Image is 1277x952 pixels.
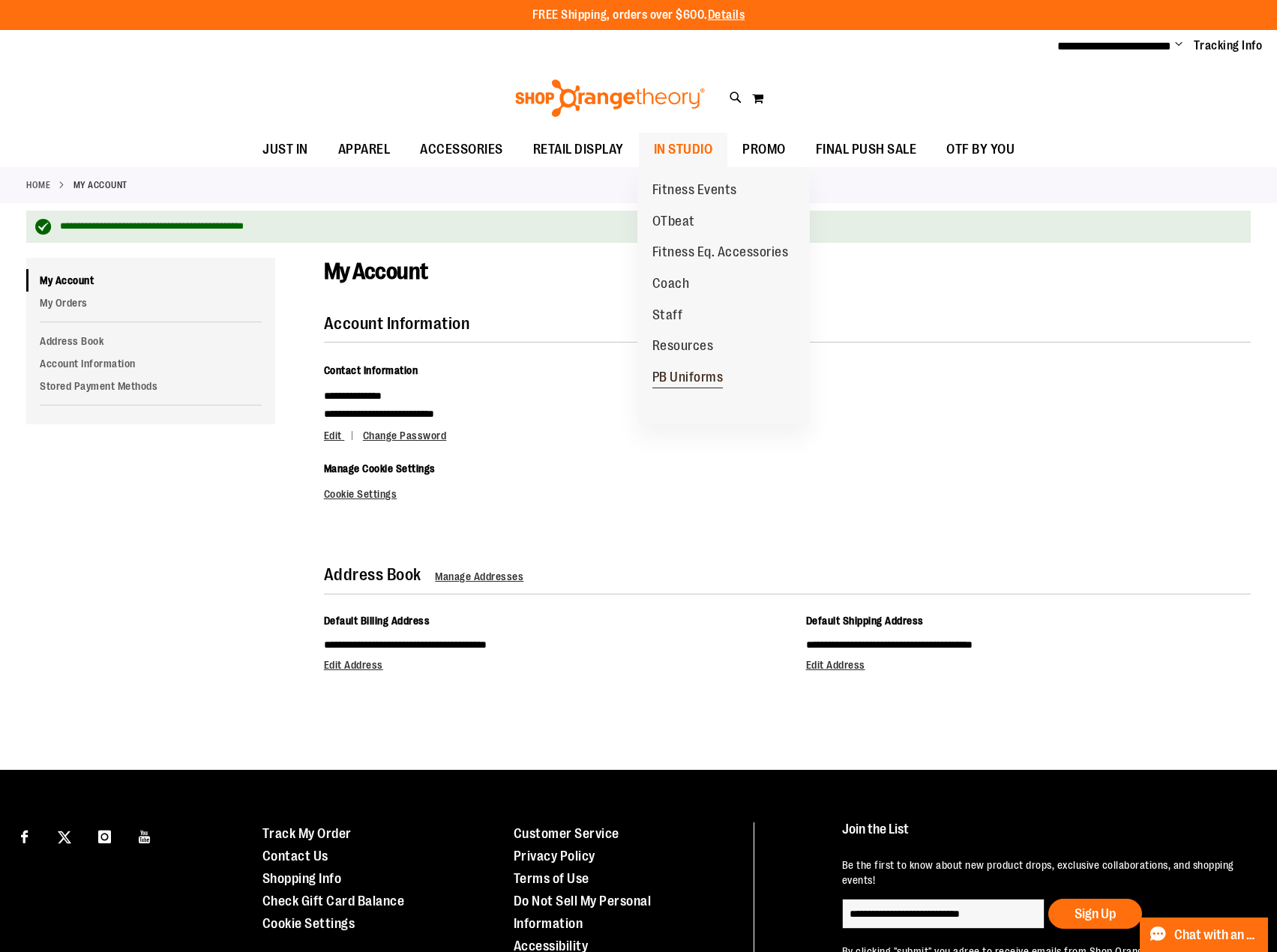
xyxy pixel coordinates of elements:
span: Chat with an Expert [1174,928,1259,942]
a: Tracking Info [1194,37,1263,54]
a: Details [708,8,745,22]
a: Customer Service [514,826,619,841]
span: Resources [652,338,714,357]
span: PB Uniforms [652,370,724,388]
span: RETAIL DISPLAY [533,133,624,166]
a: My Account [26,269,275,292]
a: Visit our Instagram page [91,822,118,849]
span: PROMO [742,133,786,166]
span: Sign Up [1075,906,1116,921]
span: Fitness Eq. Accessories [652,244,789,263]
span: ACCESSORIES [420,133,503,166]
img: Twitter [58,831,71,844]
input: enter email [842,899,1045,929]
span: APPAREL [338,133,391,166]
a: Visit our X page [52,822,78,849]
a: Cookie Settings [324,488,397,500]
img: Shop Orangetheory [513,79,707,117]
button: Chat with an Expert [1140,918,1269,952]
strong: My Account [73,178,127,192]
strong: Account Information [324,314,470,333]
a: Privacy Policy [514,849,595,864]
strong: Address Book [324,565,421,584]
a: My Orders [26,292,275,314]
span: Staff [652,307,683,326]
h4: Join the List [842,822,1246,850]
a: Track My Order [262,826,352,841]
a: Visit our Facebook page [11,822,37,849]
a: Address Book [26,330,275,352]
button: Sign Up [1048,899,1142,929]
a: Stored Payment Methods [26,375,275,397]
p: FREE Shipping, orders over $600. [532,7,745,24]
span: FINAL PUSH SALE [816,133,917,166]
button: Account menu [1175,38,1183,53]
span: JUST IN [262,133,308,166]
a: Check Gift Card Balance [262,894,405,909]
span: Manage Cookie Settings [324,463,436,475]
a: Change Password [363,430,447,442]
a: Cookie Settings [262,916,355,931]
a: Edit Address [324,659,383,671]
span: Edit [324,430,342,442]
a: Terms of Use [514,871,589,886]
span: Default Billing Address [324,615,430,627]
a: Do Not Sell My Personal Information [514,894,652,931]
span: Fitness Events [652,182,737,201]
a: Contact Us [262,849,328,864]
span: OTF BY YOU [946,133,1015,166]
a: Edit [324,430,361,442]
a: Shopping Info [262,871,342,886]
span: My Account [324,259,428,284]
a: Home [26,178,50,192]
span: Coach [652,276,690,295]
a: Manage Addresses [435,570,523,582]
p: Be the first to know about new product drops, exclusive collaborations, and shopping events! [842,858,1246,888]
span: Contact Information [324,364,418,376]
a: Account Information [26,352,275,375]
a: Visit our Youtube page [132,822,158,849]
span: Default Shipping Address [806,615,924,627]
span: IN STUDIO [654,133,713,166]
a: Edit Address [806,659,865,671]
span: OTbeat [652,214,695,232]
